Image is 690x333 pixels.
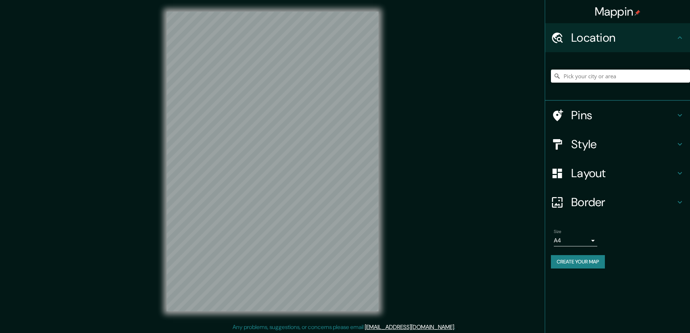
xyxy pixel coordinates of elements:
[554,235,597,246] div: A4
[571,108,676,122] h4: Pins
[365,323,454,331] a: [EMAIL_ADDRESS][DOMAIN_NAME]
[167,12,379,311] canvas: Map
[233,323,455,332] p: Any problems, suggestions, or concerns please email .
[545,159,690,188] div: Layout
[571,166,676,180] h4: Layout
[626,305,682,325] iframe: Help widget launcher
[545,188,690,217] div: Border
[571,30,676,45] h4: Location
[595,4,641,19] h4: Mappin
[551,70,690,83] input: Pick your city or area
[551,255,605,269] button: Create your map
[571,195,676,209] h4: Border
[545,23,690,52] div: Location
[554,229,561,235] label: Size
[545,130,690,159] div: Style
[455,323,456,332] div: .
[571,137,676,151] h4: Style
[456,323,458,332] div: .
[545,101,690,130] div: Pins
[635,10,640,16] img: pin-icon.png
